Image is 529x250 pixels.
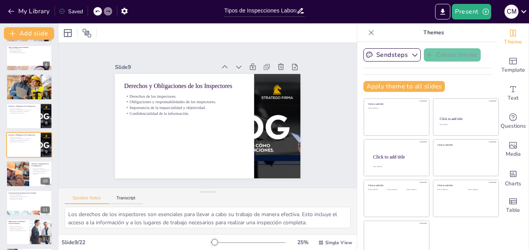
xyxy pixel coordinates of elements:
p: Consecuencias de las Inspecciones Laborales [9,192,50,194]
div: Add images, graphics, shapes or video [497,136,529,164]
div: Add a table [497,192,529,220]
div: C M [504,5,518,19]
span: Theme [504,38,522,46]
div: 7 [6,74,52,100]
div: Click to add text [437,189,462,191]
p: Proporcionar acceso a inspectores. [32,171,50,172]
div: Click to add title [368,184,424,187]
p: Posibilidad de recursos legales. [9,197,50,199]
div: Add ready made slides [497,51,529,79]
div: 6 [6,45,52,71]
button: Apply theme to all slides [363,81,445,92]
div: 11 [41,206,50,213]
p: Derechos de los inspectores. [9,108,39,109]
div: 8 [6,103,52,129]
div: 9 [43,148,50,155]
p: Tipos de inspecciones y su relevancia. [9,52,50,54]
button: My Library [6,5,53,18]
div: Add text boxes [497,79,529,107]
p: Cumplimiento de obligaciones laborales. [32,169,50,171]
div: Get real-time input from your audience [497,107,529,136]
button: Export to PowerPoint [435,4,450,19]
p: Confidencialidad de la información. [9,112,39,114]
div: 25 % [293,239,312,246]
p: Inspecciones Ordinarias. [9,48,50,49]
div: Layout [62,27,74,39]
p: Capacitación del personal. [9,229,27,230]
div: Click to add title [368,103,424,106]
p: Documentación requerida. [9,51,50,52]
div: Click to add title [437,143,493,146]
div: 12 [41,236,50,243]
p: Información sobre el proceso de inspección. [32,172,50,175]
div: 6 [43,62,50,69]
p: Derechos y Obligaciones de los Inspectores [136,57,253,103]
div: Click to add text [439,124,491,126]
p: Sugerencias y Comentarios de Casos Prácticos [9,220,27,225]
div: Click to add text [368,107,424,109]
div: 9 [6,132,52,158]
span: Media [506,150,521,158]
p: Derechos de los inspectores. [9,137,39,138]
p: Obligaciones y responsabilidades de los inspectores. [9,109,39,111]
span: Charts [505,180,521,188]
div: Click to add text [406,189,424,191]
p: Procedimiento de Inspección [9,75,50,77]
div: 11 [6,190,52,216]
div: Click to add title [440,117,492,121]
div: 10 [41,178,50,185]
p: Ejemplos de casos prácticos. [9,226,27,227]
div: 10 [6,161,52,187]
span: Position [82,28,92,38]
p: Importancia de la imparcialidad y objetividad. [130,79,246,122]
span: Text [508,94,518,102]
p: Solicitud de inspección y su proceso. [9,77,50,78]
p: Confidencialidad de la información. [128,85,244,128]
button: C M [504,4,518,19]
p: Importancia de la imparcialidad y objetividad. [9,111,39,112]
div: Slide 9 [133,37,232,76]
div: Change the overall theme [497,23,529,51]
p: Derechos y Obligaciones de los Inspectores [9,105,39,107]
p: Themes [377,23,490,42]
div: Click to add title [373,154,423,159]
span: Single View [325,239,352,246]
input: Insert title [224,5,296,16]
p: Importancia de la imparcialidad y objetividad. [9,140,39,141]
p: Notificación al patrón y derechos del empleador. [9,78,50,80]
button: Transcript [109,195,143,204]
p: Inspecciones Extraordinarias. [9,49,50,51]
p: Importancia de la documentación. [9,227,27,229]
p: Derechos y Obligaciones de los Inspectores [9,134,39,136]
div: 12 [6,219,52,245]
div: Add charts and graphs [497,164,529,192]
button: Sendsteps [363,48,421,62]
div: Saved [59,8,83,15]
p: Obligaciones y responsabilidades de los inspectores. [9,138,39,140]
span: Template [501,66,525,74]
div: Click to add text [387,189,405,191]
p: Realización de la inspección: pasos y metodología. [9,80,50,81]
p: Elaboración del acta de inspección. [9,81,50,83]
p: Tipos de Inspecciones Laborales [9,46,50,49]
div: Slide 9 / 22 [62,239,211,246]
p: Obligaciones y responsabilidades de los inspectores. [131,74,248,117]
div: Click to add text [468,189,492,191]
p: Importancia de la conformidad. [9,199,50,200]
p: Derechos y Obligaciones de los Empleadores [32,162,50,167]
p: Derechos de los inspectores. [133,69,250,111]
span: Table [506,206,520,215]
span: Questions [501,122,526,130]
div: 7 [43,91,50,98]
div: Click to add title [437,184,493,187]
button: Present [452,4,491,19]
p: Fomentar un ambiente de trabajo seguro. [9,230,27,232]
textarea: Los derechos de los inspectores son esenciales para llevar a cabo su trabajo de manera efectiva. ... [65,207,351,228]
p: Sanciones por incumplimiento. [9,194,50,196]
div: Click to add text [368,189,386,191]
div: Click to add body [373,166,422,167]
button: Speaker Notes [65,195,109,204]
p: Confidencialidad de la información. [9,141,39,143]
button: Create theme [424,48,481,62]
p: Recomendaciones y medidas correctivas. [9,195,50,197]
